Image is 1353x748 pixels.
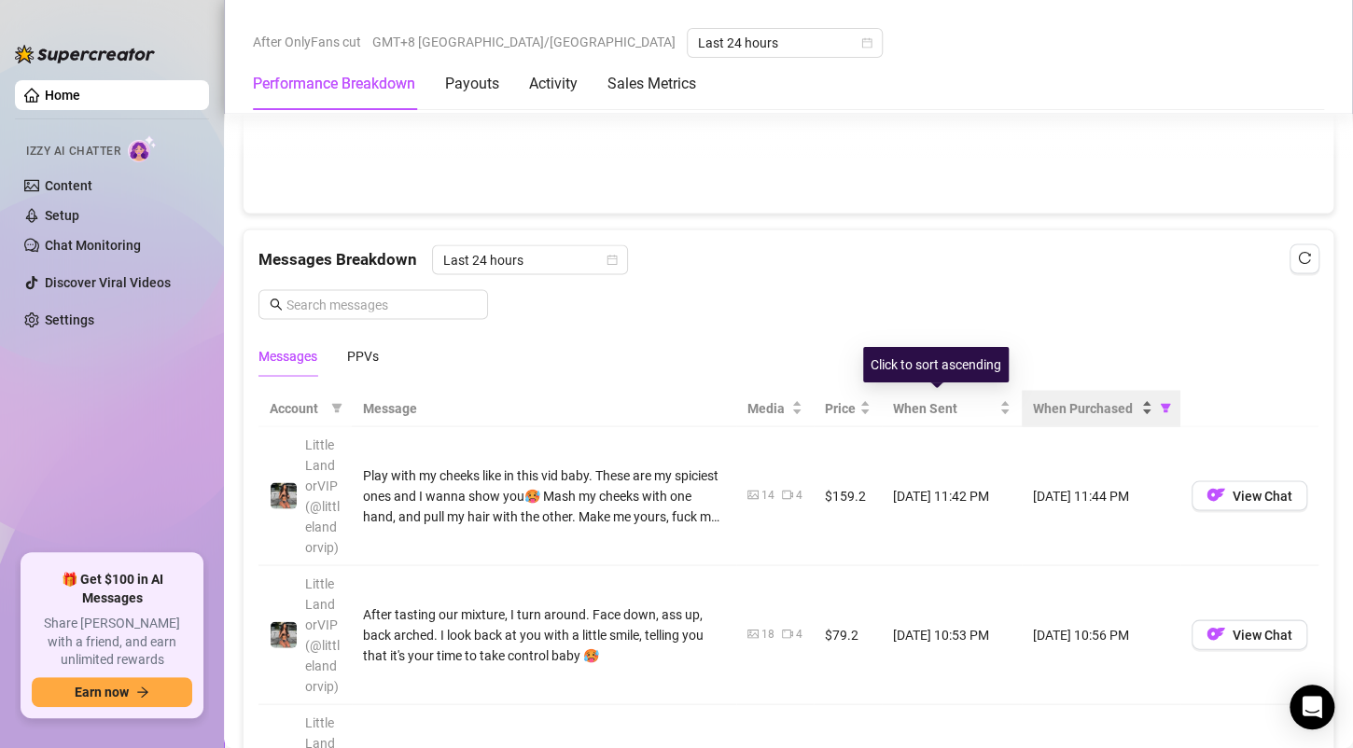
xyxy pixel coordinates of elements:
div: Payouts [445,73,499,95]
a: Home [45,88,80,103]
div: Messages Breakdown [258,244,1318,274]
span: arrow-right [136,686,149,699]
div: Play with my cheeks like in this vid baby. These are my spiciest ones and I wanna show you🥵 Mash ... [363,464,725,526]
div: Performance Breakdown [253,73,415,95]
span: filter [331,402,342,413]
a: Discover Viral Videos [45,275,171,290]
div: Open Intercom Messenger [1290,685,1334,729]
button: Earn nowarrow-right [32,677,192,707]
span: calendar [861,37,872,48]
th: Price [814,390,882,426]
button: OFView Chat [1192,619,1307,649]
span: When Purchased [1033,397,1137,418]
span: video-camera [782,628,793,639]
span: reload [1298,251,1311,264]
a: Settings [45,312,94,327]
a: Content [45,178,92,193]
img: LittleLandorVIP (@littlelandorvip) [271,482,297,508]
span: View Chat [1233,627,1292,642]
span: Izzy AI Chatter [26,143,120,160]
span: Media [747,397,788,418]
div: 18 [761,625,774,643]
input: Search messages [286,294,477,314]
div: 14 [761,486,774,504]
button: OFView Chat [1192,480,1307,510]
span: GMT+8 [GEOGRAPHIC_DATA]/[GEOGRAPHIC_DATA] [372,28,676,56]
img: AI Chatter [128,135,157,162]
span: Earn now [75,685,129,700]
div: Sales Metrics [607,73,696,95]
span: LittleLandorVIP (@littlelandorvip) [305,436,340,554]
img: OF [1207,624,1225,643]
th: When Purchased [1022,390,1180,426]
th: Message [352,390,736,426]
span: filter [1160,402,1171,413]
td: [DATE] 10:53 PM [882,565,1022,704]
span: video-camera [782,489,793,500]
span: picture [747,628,759,639]
div: 4 [796,486,802,504]
span: search [270,298,283,311]
th: When Sent [882,390,1022,426]
span: filter [1156,394,1175,422]
div: After tasting our mixture, I turn around. Face down, ass up, back arched. I look back at you with... [363,603,725,665]
span: Account [270,397,324,418]
span: When Sent [893,397,996,418]
td: [DATE] 11:44 PM [1022,426,1180,565]
span: View Chat [1233,488,1292,503]
span: Last 24 hours [698,29,872,57]
div: Click to sort ascending [863,347,1009,382]
a: Chat Monitoring [45,238,141,253]
span: LittleLandorVIP (@littlelandorvip) [305,575,340,693]
a: OFView Chat [1192,630,1307,645]
div: Messages [258,345,317,366]
span: 🎁 Get $100 in AI Messages [32,571,192,607]
a: Setup [45,208,79,223]
div: PPVs [347,345,379,366]
span: picture [747,489,759,500]
a: OFView Chat [1192,492,1307,506]
td: [DATE] 11:42 PM [882,426,1022,565]
th: Media [736,390,814,426]
img: LittleLandorVIP (@littlelandorvip) [271,621,297,647]
span: Last 24 hours [443,245,617,273]
span: Share [PERSON_NAME] with a friend, and earn unlimited rewards [32,615,192,670]
span: After OnlyFans cut [253,28,361,56]
img: logo-BBDzfeDw.svg [15,45,155,63]
div: Activity [529,73,578,95]
td: $159.2 [814,426,882,565]
div: 4 [796,625,802,643]
td: $79.2 [814,565,882,704]
span: filter [328,394,346,422]
span: Price [825,397,856,418]
td: [DATE] 10:56 PM [1022,565,1180,704]
span: calendar [607,254,618,265]
img: OF [1207,485,1225,504]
